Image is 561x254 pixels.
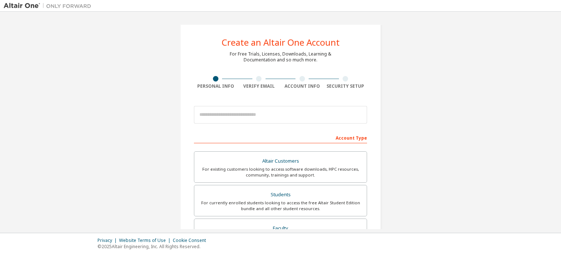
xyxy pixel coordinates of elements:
div: Account Type [194,132,367,143]
div: Website Terms of Use [119,238,173,243]
div: Faculty [199,223,362,234]
div: Security Setup [324,83,367,89]
div: Account Info [280,83,324,89]
div: For Free Trials, Licenses, Downloads, Learning & Documentation and so much more. [230,51,331,63]
div: Students [199,190,362,200]
div: For existing customers looking to access software downloads, HPC resources, community, trainings ... [199,166,362,178]
div: Cookie Consent [173,238,210,243]
div: For currently enrolled students looking to access the free Altair Student Edition bundle and all ... [199,200,362,212]
div: Personal Info [194,83,237,89]
div: Privacy [98,238,119,243]
img: Altair One [4,2,95,10]
div: Altair Customers [199,156,362,166]
p: © 2025 Altair Engineering, Inc. All Rights Reserved. [98,243,210,250]
div: Verify Email [237,83,281,89]
div: Create an Altair One Account [222,38,340,47]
